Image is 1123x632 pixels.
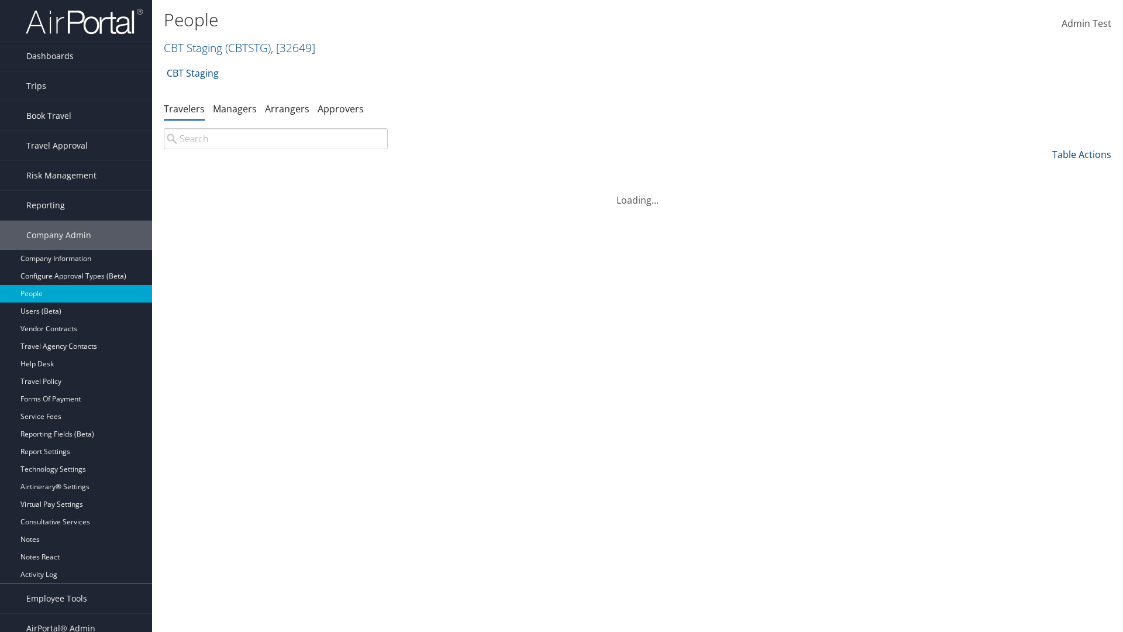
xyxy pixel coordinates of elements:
span: Travel Approval [26,131,88,160]
a: Managers [213,102,257,115]
span: Book Travel [26,101,71,130]
img: airportal-logo.png [26,8,143,35]
a: Approvers [318,102,364,115]
span: Admin Test [1062,17,1111,30]
a: CBT Staging [164,40,315,56]
span: Risk Management [26,161,97,190]
a: Table Actions [1052,148,1111,161]
span: Company Admin [26,221,91,250]
a: CBT Staging [167,61,219,85]
a: Travelers [164,102,205,115]
span: ( CBTSTG ) [225,40,271,56]
span: Employee Tools [26,584,87,613]
span: Dashboards [26,42,74,71]
div: Loading... [164,179,1111,207]
a: Admin Test [1062,6,1111,42]
a: Arrangers [265,102,309,115]
input: Search [164,128,388,149]
span: Trips [26,71,46,101]
h1: People [164,8,795,32]
span: , [ 32649 ] [271,40,315,56]
span: Reporting [26,191,65,220]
